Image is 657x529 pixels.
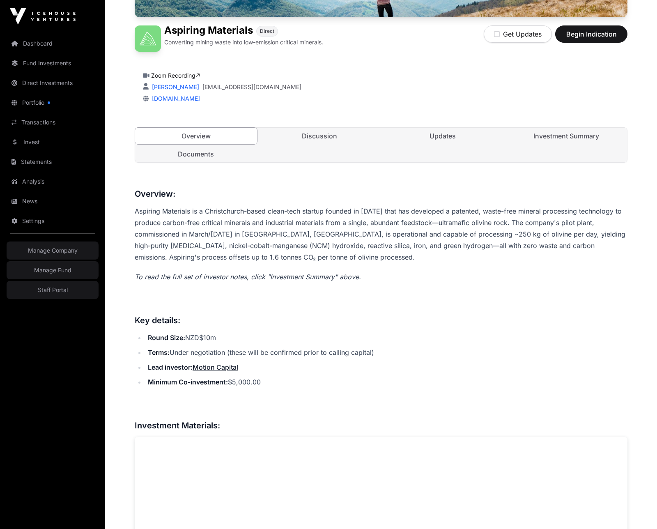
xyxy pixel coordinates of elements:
strong: Lead investor [148,363,191,371]
iframe: Chat Widget [616,490,657,529]
a: [PERSON_NAME] [150,83,199,90]
a: Motion Capital [193,363,238,371]
a: Fund Investments [7,54,99,72]
img: Aspiring Materials [135,25,161,52]
h3: Overview: [135,187,627,200]
a: Statements [7,153,99,171]
li: $5,000.00 [145,376,627,388]
a: Manage Fund [7,261,99,279]
a: Invest [7,133,99,151]
a: Transactions [7,113,99,131]
a: Dashboard [7,34,99,53]
a: Investment Summary [505,128,627,144]
img: Icehouse Ventures Logo [10,8,76,25]
h3: Key details: [135,314,627,327]
li: NZD$10m [145,332,627,343]
a: Direct Investments [7,74,99,92]
a: Settings [7,212,99,230]
a: [EMAIL_ADDRESS][DOMAIN_NAME] [202,83,301,91]
strong: Terms: [148,348,170,356]
a: [DOMAIN_NAME] [149,95,200,102]
span: Begin Indication [565,29,617,39]
a: Staff Portal [7,281,99,299]
a: News [7,192,99,210]
a: Updates [382,128,504,144]
strong: Round Size: [148,333,185,342]
button: Get Updates [484,25,552,43]
h3: Investment Materials: [135,419,627,432]
a: Analysis [7,172,99,191]
a: Documents [135,146,257,162]
a: Manage Company [7,241,99,260]
em: To read the full set of investor notes, click "Investment Summary" above. [135,273,361,281]
p: Aspiring Materials is a Christchurch-based clean-tech startup founded in [DATE] that has develope... [135,205,627,263]
p: Converting mining waste into low-emission critical minerals. [164,38,323,46]
a: Overview [135,127,257,145]
nav: Tabs [135,128,627,162]
a: Zoom Recording [151,72,200,79]
a: Discussion [259,128,381,144]
a: Begin Indication [555,34,627,42]
strong: Minimum Co-investment: [148,378,228,386]
button: Begin Indication [555,25,627,43]
strong: : [191,363,193,371]
span: Direct [260,28,274,34]
h1: Aspiring Materials [164,25,253,37]
li: Under negotiation (these will be confirmed prior to calling capital) [145,347,627,358]
a: Portfolio [7,94,99,112]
